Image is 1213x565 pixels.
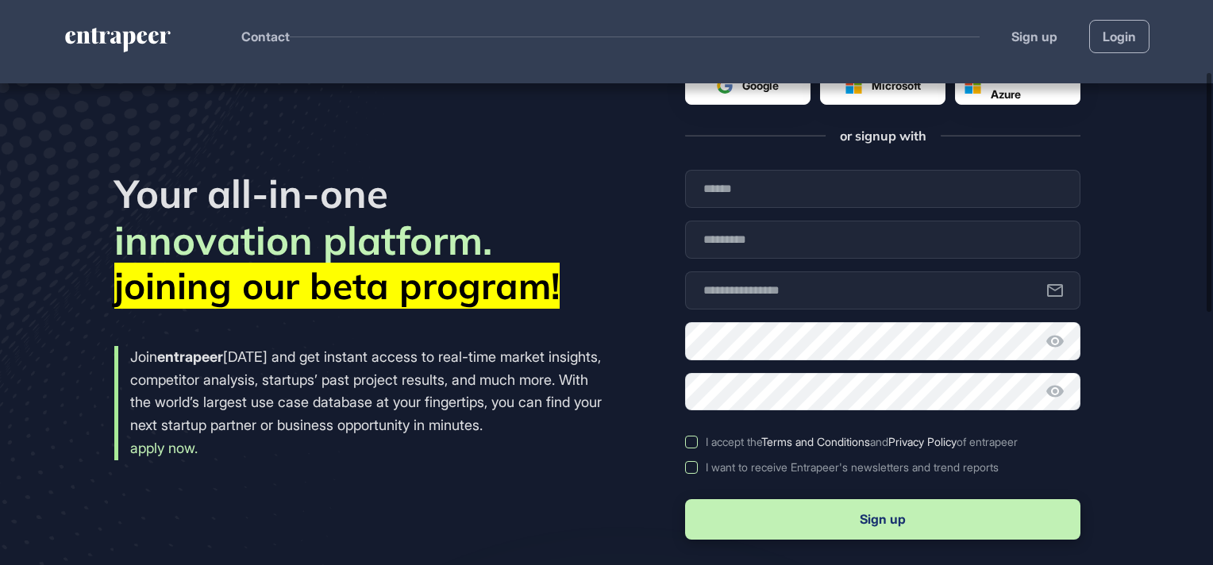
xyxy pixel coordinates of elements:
[706,436,1018,448] div: I accept the and of entrapeer
[241,26,290,47] button: Contact
[114,263,560,309] mark: joining our beta program!
[130,440,198,456] a: apply now.
[685,499,1080,540] button: Sign up
[64,28,172,58] a: entrapeer-logo
[761,435,870,448] a: Terms and Conditions
[888,435,957,448] a: Privacy Policy
[157,348,223,365] strong: entrapeer
[114,216,492,264] span: innovation platform.
[991,69,1071,102] span: Microsoft Azure
[114,171,606,217] h2: Your all-in-one
[1089,20,1149,53] a: Login
[1011,27,1057,46] a: Sign up
[706,461,999,474] div: I want to receive Entrapeer's newsletters and trend reports
[840,127,926,144] span: or signup with
[130,348,602,433] span: Join [DATE] and get instant access to real-time market insights, competitor analysis, startups’ p...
